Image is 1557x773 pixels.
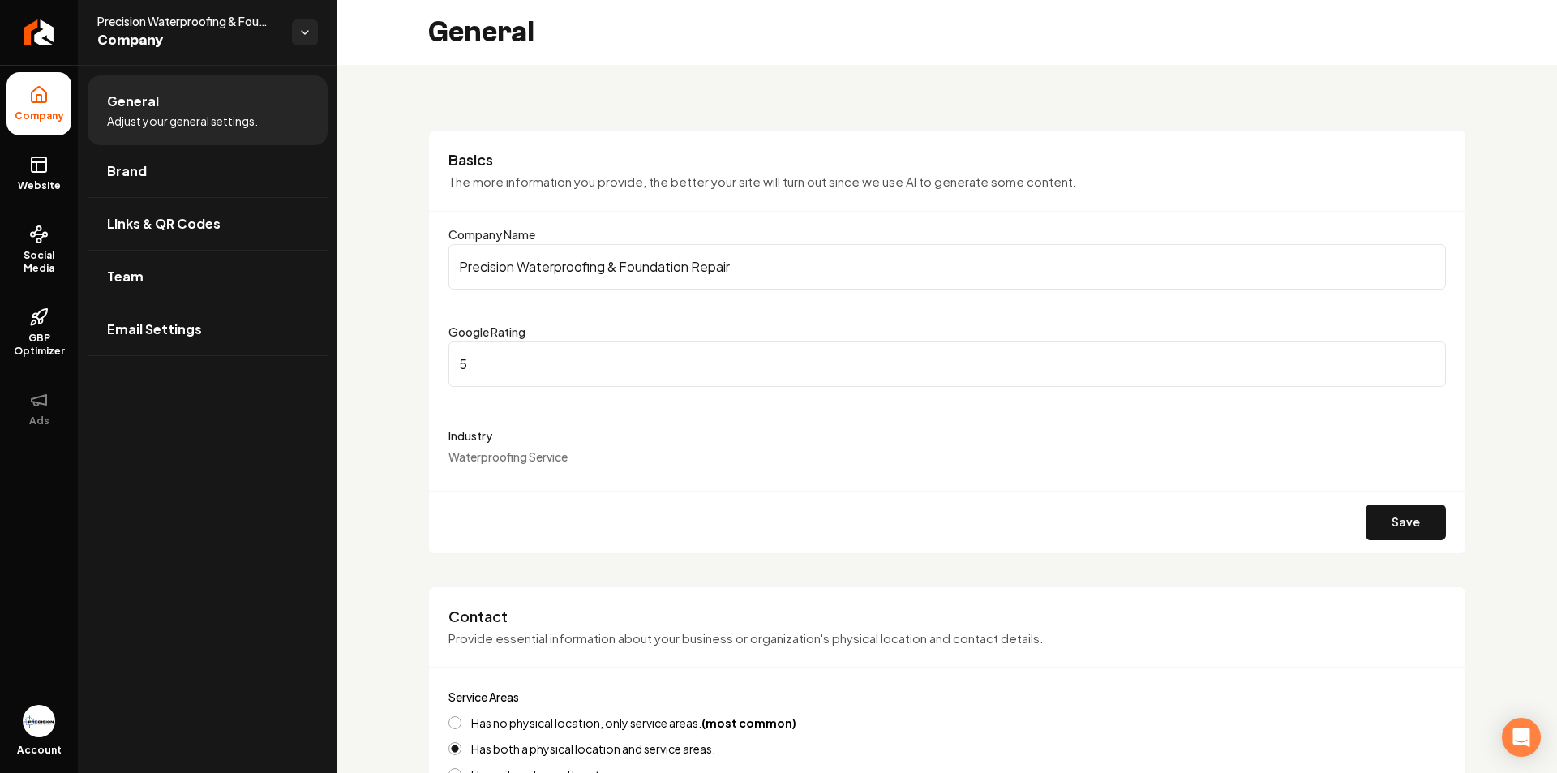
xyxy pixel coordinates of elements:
[107,161,147,181] span: Brand
[107,113,258,129] span: Adjust your general settings.
[448,173,1446,191] p: The more information you provide, the better your site will turn out since we use AI to generate ...
[448,150,1446,170] h3: Basics
[448,689,519,704] label: Service Areas
[448,324,525,339] label: Google Rating
[448,227,535,242] label: Company Name
[107,214,221,234] span: Links & QR Codes
[701,715,796,730] strong: (most common)
[471,743,715,754] label: Has both a physical location and service areas.
[448,244,1446,290] input: Company Name
[23,414,56,427] span: Ads
[1502,718,1541,757] div: Open Intercom Messenger
[1366,505,1446,540] button: Save
[23,705,55,737] button: Open user button
[448,607,1446,626] h3: Contact
[97,29,279,52] span: Company
[88,198,328,250] a: Links & QR Codes
[471,717,796,728] label: Has no physical location, only service areas.
[6,377,71,440] button: Ads
[97,13,279,29] span: Precision Waterproofing & Foundation Repair
[448,629,1446,648] p: Provide essential information about your business or organization's physical location and contact...
[428,16,534,49] h2: General
[11,179,67,192] span: Website
[88,251,328,303] a: Team
[6,142,71,205] a: Website
[107,92,159,111] span: General
[6,212,71,288] a: Social Media
[17,744,62,757] span: Account
[8,110,71,122] span: Company
[23,705,55,737] img: Precision Waterproofing & Foundation Repair
[24,19,54,45] img: Rebolt Logo
[448,426,1446,445] label: Industry
[107,267,144,286] span: Team
[6,249,71,275] span: Social Media
[107,320,202,339] span: Email Settings
[6,332,71,358] span: GBP Optimizer
[88,303,328,355] a: Email Settings
[6,294,71,371] a: GBP Optimizer
[448,449,568,464] span: Waterproofing Service
[88,145,328,197] a: Brand
[448,341,1446,387] input: Google Rating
